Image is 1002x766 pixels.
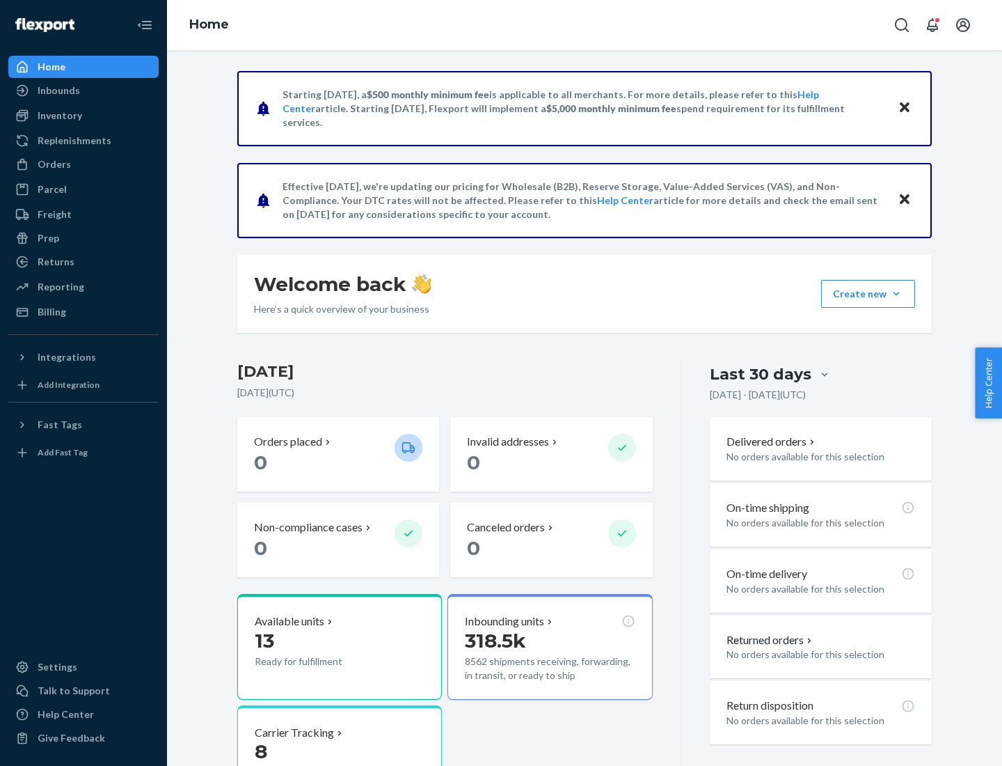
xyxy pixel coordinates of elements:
[710,364,811,385] div: Last 30 days
[237,594,442,700] button: Available units13Ready for fulfillment
[38,60,65,74] div: Home
[975,347,1002,419] button: Help Center
[8,56,159,78] a: Home
[237,503,439,577] button: Non-compliance cases 0
[726,648,915,662] p: No orders available for this selection
[38,305,66,319] div: Billing
[8,414,159,436] button: Fast Tags
[255,629,274,652] span: 13
[255,655,383,669] p: Ready for fulfillment
[38,660,77,674] div: Settings
[38,446,88,458] div: Add Fast Tag
[896,190,914,210] button: Close
[896,98,914,118] button: Close
[918,11,946,39] button: Open notifications
[726,698,813,714] p: Return disposition
[412,274,431,294] img: hand-wave emoji
[8,656,159,678] a: Settings
[597,194,653,206] a: Help Center
[131,11,159,39] button: Close Navigation
[8,130,159,152] a: Replenishments
[8,203,159,226] a: Freight
[8,374,159,396] a: Add Integration
[254,536,267,560] span: 0
[467,536,480,560] span: 0
[8,346,159,368] button: Integrations
[38,182,67,196] div: Parcel
[38,134,111,148] div: Replenishments
[178,5,240,45] ol: breadcrumbs
[8,251,159,273] a: Returns
[726,500,809,516] p: On-time shipping
[450,503,652,577] button: Canceled orders 0
[726,714,915,728] p: No orders available for this selection
[38,157,71,171] div: Orders
[255,740,267,763] span: 8
[8,703,159,726] a: Help Center
[367,88,489,100] span: $500 monthly minimum fee
[467,434,549,450] p: Invalid addresses
[546,102,676,114] span: $5,000 monthly minimum fee
[8,178,159,201] a: Parcel
[888,11,916,39] button: Open Search Box
[38,350,96,364] div: Integrations
[467,451,480,474] span: 0
[38,84,80,97] div: Inbounds
[8,79,159,102] a: Inbounds
[726,516,915,530] p: No orders available for this selection
[254,434,322,450] p: Orders placed
[8,301,159,323] a: Billing
[283,88,884,130] p: Starting [DATE], a is applicable to all merchants. For more details, please refer to this article...
[15,18,74,32] img: Flexport logo
[38,208,72,221] div: Freight
[283,180,884,221] p: Effective [DATE], we're updating our pricing for Wholesale (B2B), Reserve Storage, Value-Added Se...
[254,272,431,297] h1: Welcome back
[254,519,363,536] p: Non-compliance cases
[237,386,653,400] p: [DATE] ( UTC )
[38,731,105,745] div: Give Feedback
[821,280,915,308] button: Create new
[38,684,110,698] div: Talk to Support
[8,680,159,702] a: Talk to Support
[450,417,652,492] button: Invalid addresses 0
[447,594,652,700] button: Inbounding units318.5k8562 shipments receiving, forwarding, in transit, or ready to ship
[8,727,159,749] button: Give Feedback
[726,434,818,450] button: Delivered orders
[38,379,100,391] div: Add Integration
[726,632,815,648] button: Returned orders
[254,451,267,474] span: 0
[726,582,915,596] p: No orders available for this selection
[465,613,544,630] p: Inbounding units
[237,417,439,492] button: Orders placed 0
[38,255,74,269] div: Returns
[8,441,159,464] a: Add Fast Tag
[726,450,915,464] p: No orders available for this selection
[38,231,59,245] div: Prep
[254,302,431,316] p: Here’s a quick overview of your business
[8,276,159,298] a: Reporting
[38,109,82,123] div: Inventory
[710,388,806,402] p: [DATE] - [DATE] ( UTC )
[8,227,159,249] a: Prep
[38,280,84,294] div: Reporting
[8,153,159,175] a: Orders
[467,519,545,536] p: Canceled orders
[237,361,653,383] h3: [DATE]
[255,613,324,630] p: Available units
[465,629,526,652] span: 318.5k
[726,566,807,582] p: On-time delivery
[949,11,977,39] button: Open account menu
[8,104,159,127] a: Inventory
[255,725,334,741] p: Carrier Tracking
[465,655,635,682] p: 8562 shipments receiving, forwarding, in transit, or ready to ship
[38,708,94,721] div: Help Center
[189,17,229,32] a: Home
[38,418,82,432] div: Fast Tags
